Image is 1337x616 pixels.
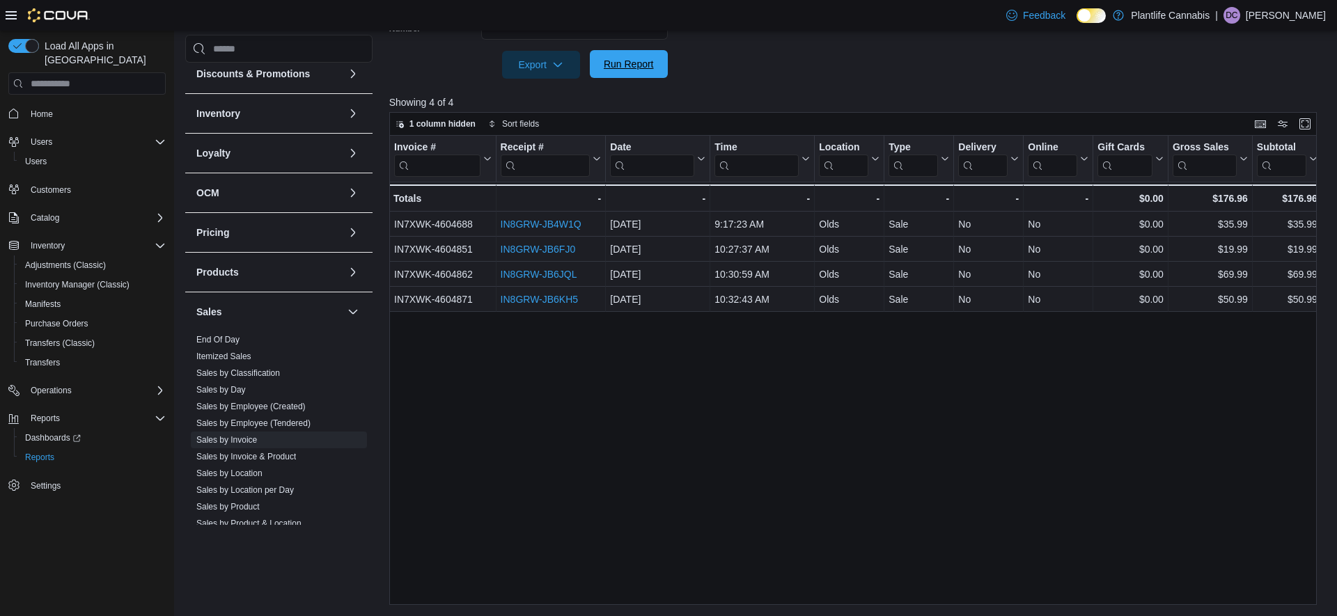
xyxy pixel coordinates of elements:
[1028,266,1088,283] div: No
[1215,7,1218,24] p: |
[25,237,70,254] button: Inventory
[610,216,705,232] div: [DATE]
[500,244,575,255] a: IN8GRW-JB6FJ0
[390,116,481,132] button: 1 column hidden
[14,353,171,372] button: Transfers
[25,106,58,123] a: Home
[196,226,229,239] h3: Pricing
[1297,116,1313,132] button: Enter fullscreen
[39,39,166,67] span: Load All Apps in [GEOGRAPHIC_DATA]
[819,241,879,258] div: Olds
[25,134,166,150] span: Users
[345,224,361,241] button: Pricing
[483,116,545,132] button: Sort fields
[394,241,492,258] div: IN7XWK-4604851
[1226,7,1237,24] span: DC
[819,190,879,207] div: -
[19,153,166,170] span: Users
[389,95,1326,109] p: Showing 4 of 4
[1097,241,1164,258] div: $0.00
[889,291,949,308] div: Sale
[25,210,166,226] span: Catalog
[14,428,171,448] a: Dashboards
[590,50,668,78] button: Run Report
[502,51,580,79] button: Export
[714,190,810,207] div: -
[819,141,879,177] button: Location
[345,65,361,82] button: Discounts & Promotions
[500,294,578,305] a: IN8GRW-JB6KH5
[1097,141,1164,177] button: Gift Cards
[345,105,361,122] button: Inventory
[25,104,166,122] span: Home
[510,51,572,79] span: Export
[19,276,135,293] a: Inventory Manager (Classic)
[196,484,294,496] span: Sales by Location per Day
[14,314,171,333] button: Purchase Orders
[604,57,654,71] span: Run Report
[1252,116,1269,132] button: Keyboard shortcuts
[500,141,601,177] button: Receipt #
[196,186,342,200] button: OCM
[610,141,705,177] button: Date
[714,141,799,177] div: Time
[610,241,705,258] div: [DATE]
[19,257,166,274] span: Adjustments (Classic)
[1077,8,1106,23] input: Dark Mode
[196,305,222,319] h3: Sales
[1028,291,1088,308] div: No
[394,291,492,308] div: IN7XWK-4604871
[1097,266,1164,283] div: $0.00
[889,141,938,155] div: Type
[1028,190,1088,207] div: -
[714,241,810,258] div: 10:27:37 AM
[196,146,342,160] button: Loyalty
[19,354,166,371] span: Transfers
[394,141,480,155] div: Invoice #
[31,109,53,120] span: Home
[3,236,171,255] button: Inventory
[1257,266,1318,283] div: $69.99
[3,180,171,200] button: Customers
[25,318,88,329] span: Purchase Orders
[31,184,71,196] span: Customers
[1257,141,1306,155] div: Subtotal
[1257,141,1318,177] button: Subtotal
[958,141,1008,155] div: Delivery
[196,265,342,279] button: Products
[1023,8,1065,22] span: Feedback
[889,216,949,232] div: Sale
[1131,7,1210,24] p: Plantlife Cannabis
[409,118,476,129] span: 1 column hidden
[25,260,106,271] span: Adjustments (Classic)
[14,294,171,314] button: Manifests
[196,67,342,81] button: Discounts & Promotions
[394,216,492,232] div: IN7XWK-4604688
[19,449,60,466] a: Reports
[1028,216,1088,232] div: No
[196,401,306,412] span: Sales by Employee (Created)
[25,410,65,427] button: Reports
[1173,141,1248,177] button: Gross Sales
[500,190,601,207] div: -
[1028,241,1088,258] div: No
[196,352,251,361] a: Itemized Sales
[3,208,171,228] button: Catalog
[14,152,171,171] button: Users
[31,480,61,491] span: Settings
[3,409,171,428] button: Reports
[25,432,81,443] span: Dashboards
[31,212,59,223] span: Catalog
[1097,141,1152,155] div: Gift Cards
[1173,141,1237,155] div: Gross Sales
[345,303,361,320] button: Sales
[1257,241,1318,258] div: $19.99
[500,141,590,155] div: Receipt #
[958,241,1019,258] div: No
[19,296,66,313] a: Manifests
[610,266,705,283] div: [DATE]
[610,141,694,177] div: Date
[25,338,95,349] span: Transfers (Classic)
[714,266,810,283] div: 10:30:59 AM
[19,153,52,170] a: Users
